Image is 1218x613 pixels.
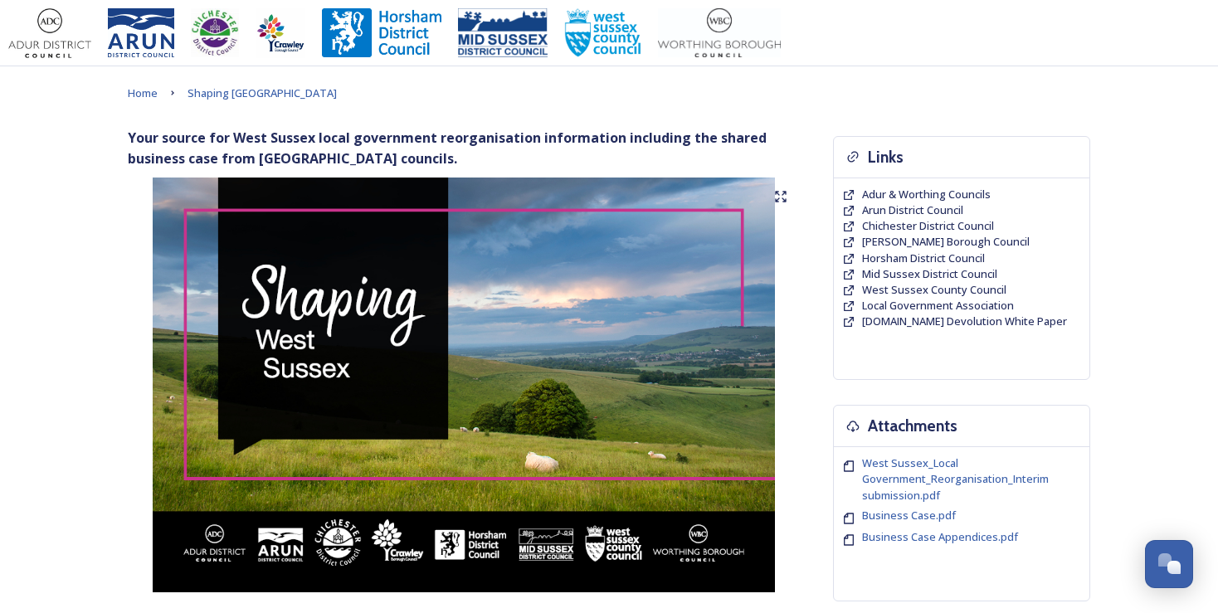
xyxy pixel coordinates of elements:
span: Local Government Association [862,298,1014,313]
a: Local Government Association [862,298,1014,314]
img: Adur%20logo%20%281%29.jpeg [8,8,91,58]
span: West Sussex_Local Government_Reorganisation_Interim submission.pdf [862,455,1049,502]
span: Mid Sussex District Council [862,266,997,281]
span: Shaping [GEOGRAPHIC_DATA] [188,85,337,100]
a: West Sussex County Council [862,282,1006,298]
img: Horsham%20DC%20Logo.jpg [322,8,441,58]
img: Crawley%20BC%20logo.jpg [256,8,305,58]
span: [PERSON_NAME] Borough Council [862,234,1030,249]
a: Horsham District Council [862,251,985,266]
button: Open Chat [1145,540,1193,588]
a: [PERSON_NAME] Borough Council [862,234,1030,250]
img: Arun%20District%20Council%20logo%20blue%20CMYK.jpg [108,8,174,58]
a: Adur & Worthing Councils [862,187,991,202]
span: Business Case.pdf [862,508,956,523]
a: Mid Sussex District Council [862,266,997,282]
img: 150ppimsdc%20logo%20blue.png [458,8,548,58]
span: Business Case Appendices.pdf [862,529,1018,544]
a: Home [128,83,158,103]
img: Worthing_Adur%20%281%29.jpg [658,8,781,58]
h3: Links [868,145,904,169]
img: CDC%20Logo%20-%20you%20may%20have%20a%20better%20version.jpg [191,8,239,58]
a: [DOMAIN_NAME] Devolution White Paper [862,314,1067,329]
span: Arun District Council [862,202,963,217]
span: Chichester District Council [862,218,994,233]
span: Home [128,85,158,100]
span: West Sussex County Council [862,282,1006,297]
img: WSCCPos-Spot-25mm.jpg [564,8,642,58]
strong: Your source for West Sussex local government reorganisation information including the shared busi... [128,129,767,168]
h3: Attachments [868,414,957,438]
a: Arun District Council [862,202,963,218]
a: Chichester District Council [862,218,994,234]
a: Shaping [GEOGRAPHIC_DATA] [188,83,337,103]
